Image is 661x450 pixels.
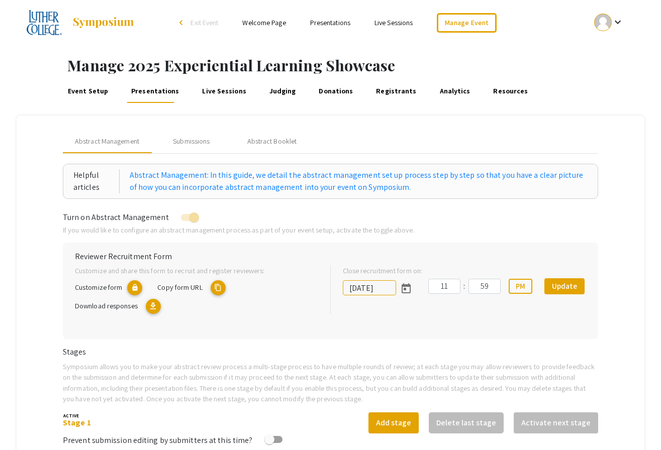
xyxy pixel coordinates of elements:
h6: Stages [63,347,598,357]
button: Update [544,278,585,294]
a: Stage 1 [63,417,91,428]
button: Delete last stage [429,412,504,433]
span: Download responses [75,301,138,310]
div: Submissions [173,136,210,147]
mat-icon: Expand account dropdown [612,16,624,28]
span: Abstract Management [75,136,139,147]
button: Activate next stage [514,412,598,433]
img: Symposium by ForagerOne [72,17,135,29]
p: Customize and share this form to recruit and register reviewers: [75,265,314,276]
a: Analytics [438,79,471,103]
a: Presentations [310,18,350,27]
button: Open calendar [396,278,416,298]
a: Donations [317,79,354,103]
h1: Manage 2025 Experiential Learning Showcase [67,56,661,74]
span: Prevent submission editing by submitters at this time? [63,435,252,445]
label: Close recruitment form on: [343,265,423,276]
span: Turn on Abstract Management [63,212,169,222]
a: Event Setup [66,79,110,103]
div: : [460,280,468,292]
p: Symposium allows you to make your abstract review process a multi-stage process to have multiple ... [63,361,598,404]
a: Registrants [374,79,418,103]
h6: Reviewer Recruitment Form [75,252,586,261]
a: Abstract Management: In this guide, we detail the abstract management set up process step by step... [130,169,588,193]
mat-icon: copy URL [211,280,226,295]
input: Minutes [468,279,501,294]
div: Helpful articles [73,169,120,193]
a: Welcome Page [242,18,286,27]
button: Add stage [368,412,419,433]
input: Hours [428,279,460,294]
a: Judging [268,79,298,103]
div: arrow_back_ios [179,20,185,26]
a: 2025 Experiential Learning Showcase [27,10,135,35]
div: Abstract Booklet [247,136,297,147]
span: Copy form URL [157,282,202,292]
button: Expand account dropdown [584,11,634,34]
p: If you would like to configure an abstract management process as part of your event setup, activa... [63,224,598,236]
span: Customize form [75,282,122,292]
a: Presentations [130,79,181,103]
img: 2025 Experiential Learning Showcase [27,10,62,35]
mat-icon: Export responses [146,299,161,314]
button: PM [509,279,532,294]
a: Live Sessions [374,18,413,27]
span: Exit Event [191,18,218,27]
a: Manage Event [437,13,496,33]
a: Resources [492,79,529,103]
a: Live Sessions [201,79,248,103]
mat-icon: lock [127,280,142,295]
